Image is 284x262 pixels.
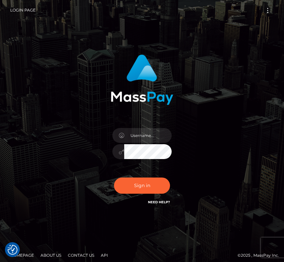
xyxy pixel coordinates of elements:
a: Login Page [10,3,36,17]
button: Toggle navigation [262,6,274,15]
a: API [98,250,111,260]
button: Consent Preferences [8,245,17,255]
button: Sign in [114,178,170,194]
input: Username... [124,128,172,143]
a: Contact Us [65,250,97,260]
div: © 2025 , MassPay Inc. [5,252,279,259]
a: About Us [38,250,64,260]
img: MassPay Login [111,54,173,105]
img: Revisit consent button [8,245,17,255]
a: Need Help? [148,200,170,204]
a: Homepage [7,250,37,260]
